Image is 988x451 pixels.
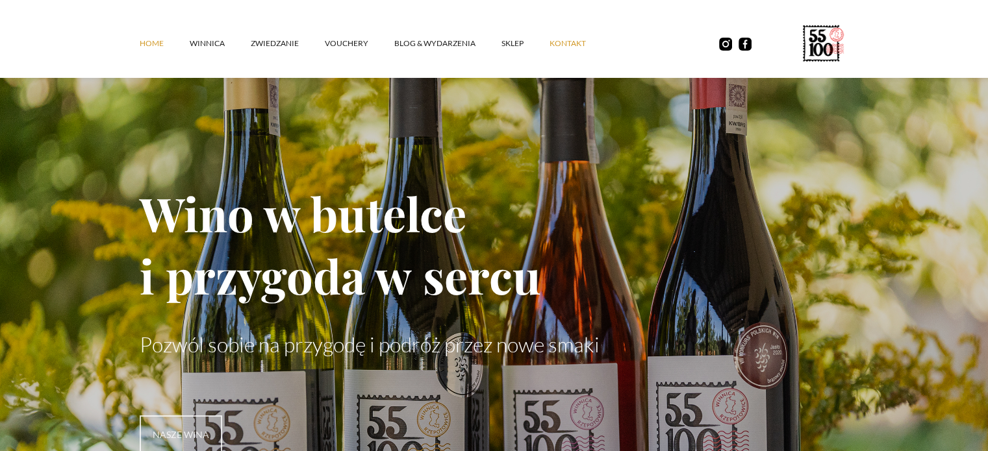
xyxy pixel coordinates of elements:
[251,24,325,63] a: ZWIEDZANIE
[140,182,849,306] h1: Wino w butelce i przygoda w sercu
[190,24,251,63] a: winnica
[550,24,612,63] a: kontakt
[394,24,501,63] a: Blog & Wydarzenia
[140,24,190,63] a: Home
[501,24,550,63] a: SKLEP
[140,332,849,357] p: Pozwól sobie na przygodę i podróż przez nowe smaki
[325,24,394,63] a: vouchery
